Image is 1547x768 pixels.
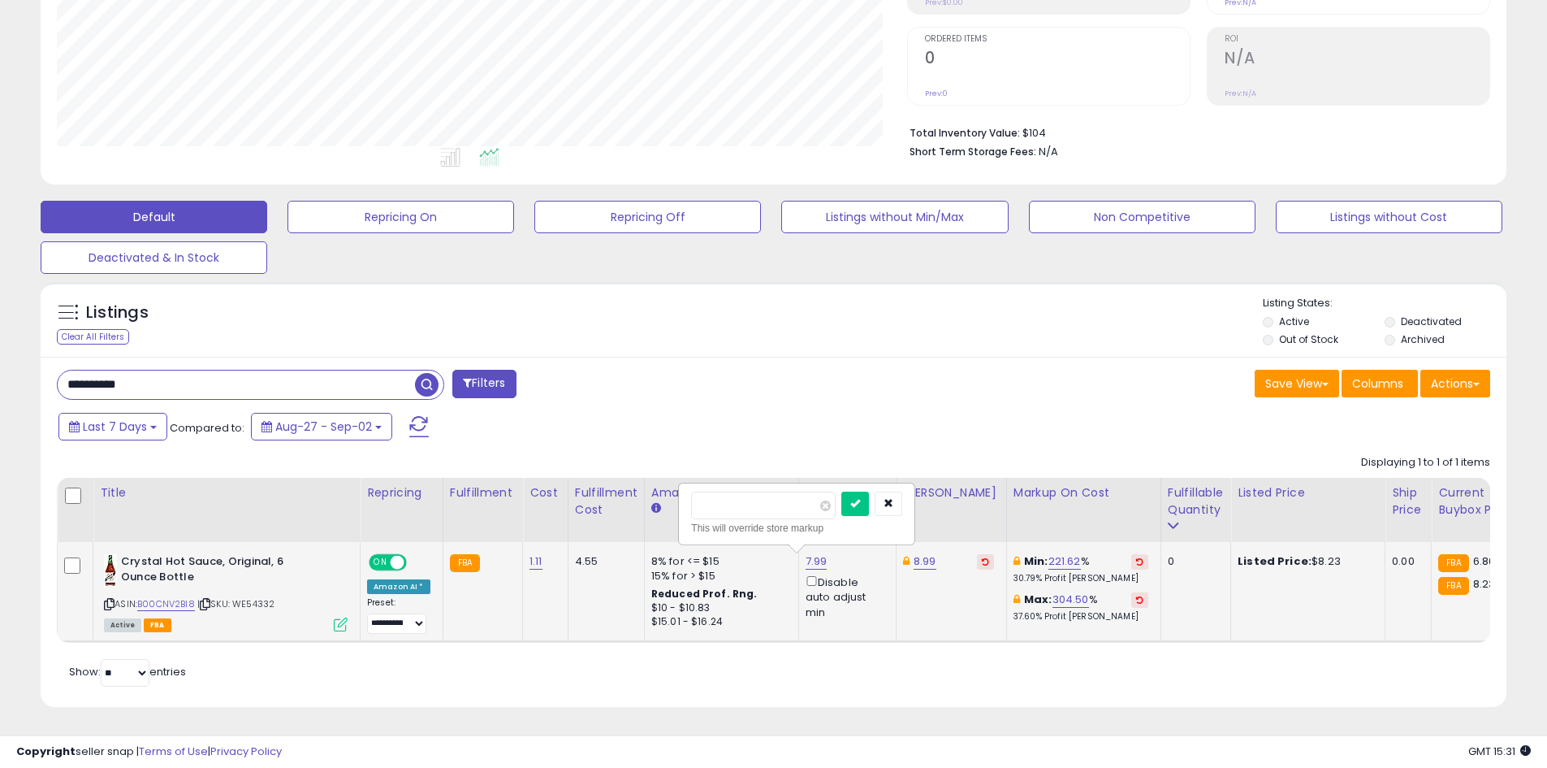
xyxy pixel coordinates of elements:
[691,520,902,536] div: This will override store markup
[910,126,1020,140] b: Total Inventory Value:
[903,484,1000,501] div: [PERSON_NAME]
[1006,478,1160,542] th: The percentage added to the cost of goods (COGS) that forms the calculator for Min & Max prices.
[651,601,786,615] div: $10 - $10.83
[1263,296,1506,311] p: Listing States:
[104,618,141,632] span: All listings currently available for purchase on Amazon
[925,35,1190,44] span: Ordered Items
[197,597,274,610] span: | SKU: WE54332
[450,484,516,501] div: Fulfillment
[1438,577,1468,595] small: FBA
[41,241,267,274] button: Deactivated & In Stock
[1013,554,1148,584] div: %
[1238,554,1372,569] div: $8.23
[1029,201,1255,233] button: Non Competitive
[651,501,661,516] small: Amazon Fees.
[86,302,149,324] h5: Listings
[781,201,1008,233] button: Listings without Min/Max
[1352,375,1403,392] span: Columns
[367,484,436,501] div: Repricing
[210,744,282,759] a: Privacy Policy
[41,201,267,233] button: Default
[16,744,282,760] div: seller snap | |
[529,484,561,501] div: Cost
[651,587,758,601] b: Reduced Prof. Rng.
[251,413,392,440] button: Aug-27 - Sep-02
[806,553,828,570] a: 7.99
[1438,484,1522,519] div: Current Buybox Price
[170,420,244,436] span: Compared to:
[651,554,786,569] div: 8% for <= $15
[1473,576,1496,592] span: 8.23
[1279,332,1338,346] label: Out of Stock
[575,554,632,569] div: 4.55
[925,49,1190,71] h2: 0
[910,145,1036,158] b: Short Term Storage Fees:
[1013,611,1148,623] p: 37.60% Profit [PERSON_NAME]
[1401,332,1445,346] label: Archived
[1238,553,1311,569] b: Listed Price:
[1401,315,1462,328] label: Deactivated
[1276,201,1502,233] button: Listings without Cost
[16,744,76,759] strong: Copyright
[144,618,171,632] span: FBA
[139,744,208,759] a: Terms of Use
[275,419,372,435] span: Aug-27 - Sep-02
[1438,554,1468,572] small: FBA
[1225,89,1256,98] small: Prev: N/A
[1420,370,1490,397] button: Actions
[104,554,117,587] img: 41ifqyGpUNS._SL40_.jpg
[1225,49,1489,71] h2: N/A
[651,569,786,584] div: 15% for > $15
[575,484,637,519] div: Fulfillment Cost
[914,553,936,570] a: 8.99
[910,122,1478,141] li: $104
[1039,144,1058,159] span: N/A
[1392,554,1419,569] div: 0.00
[1225,35,1489,44] span: ROI
[104,554,348,630] div: ASIN:
[1342,370,1418,397] button: Columns
[925,89,948,98] small: Prev: 0
[1048,553,1081,570] a: 221.62
[287,201,514,233] button: Repricing On
[1392,484,1424,519] div: Ship Price
[1024,592,1052,607] b: Max:
[806,573,884,620] div: Disable auto adjust min
[1255,370,1339,397] button: Save View
[137,597,195,611] a: B00CNV2BI8
[651,615,786,629] div: $15.01 - $16.24
[1013,484,1154,501] div: Markup on Cost
[1013,573,1148,584] p: 30.79% Profit [PERSON_NAME]
[100,484,353,501] div: Title
[121,554,318,588] b: Crystal Hot Sauce, Original, 6 Ounce Bottle
[1013,592,1148,623] div: %
[651,484,792,501] div: Amazon Fees
[529,553,542,570] a: 1.11
[1238,484,1378,501] div: Listed Price
[1361,455,1490,471] div: Displaying 1 to 1 of 1 items
[58,413,167,440] button: Last 7 Days
[367,597,430,634] div: Preset:
[1473,553,1496,569] span: 6.86
[1168,484,1224,519] div: Fulfillable Quantity
[83,419,147,435] span: Last 7 Days
[450,554,480,572] small: FBA
[404,556,430,570] span: OFF
[370,556,391,570] span: ON
[534,201,761,233] button: Repricing Off
[367,579,430,594] div: Amazon AI *
[69,664,186,679] span: Show: entries
[57,329,129,345] div: Clear All Filters
[1052,592,1089,608] a: 304.50
[452,370,516,398] button: Filters
[1024,553,1048,569] b: Min:
[1468,744,1531,759] span: 2025-09-12 15:31 GMT
[1168,554,1218,569] div: 0
[1279,315,1309,328] label: Active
